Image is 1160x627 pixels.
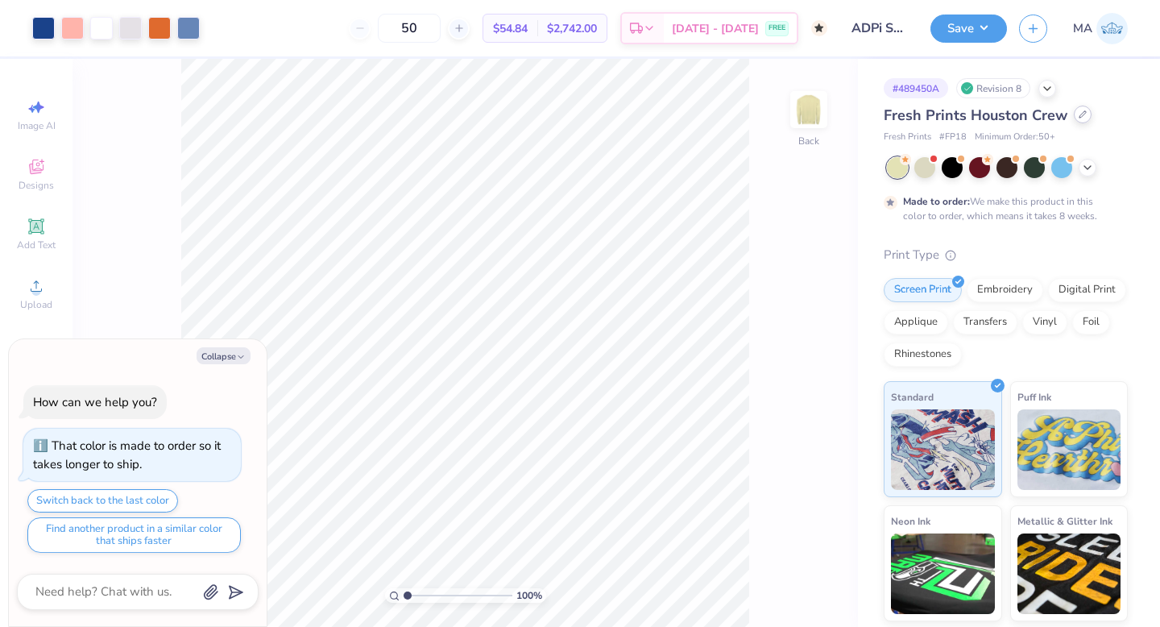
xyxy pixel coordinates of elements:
[27,517,241,553] button: Find another product in a similar color that ships faster
[891,513,930,529] span: Neon Ink
[1048,278,1126,302] div: Digital Print
[884,310,948,334] div: Applique
[197,347,251,364] button: Collapse
[516,588,542,603] span: 100 %
[1096,13,1128,44] img: Mahitha Anumola
[547,20,597,37] span: $2,742.00
[903,195,970,208] strong: Made to order:
[903,194,1101,223] div: We make this product in this color to order, which means it takes 8 weeks.
[798,134,819,148] div: Back
[1073,19,1092,38] span: MA
[975,131,1055,144] span: Minimum Order: 50 +
[33,438,221,472] div: That color is made to order so it takes longer to ship.
[672,20,759,37] span: [DATE] - [DATE]
[967,278,1043,302] div: Embroidery
[1072,310,1110,334] div: Foil
[884,246,1128,264] div: Print Type
[839,12,918,44] input: Untitled Design
[891,388,934,405] span: Standard
[27,489,178,513] button: Switch back to the last color
[768,23,785,34] span: FREE
[884,106,1067,125] span: Fresh Prints Houston Crew
[884,343,962,367] div: Rhinestones
[1022,310,1067,334] div: Vinyl
[20,298,52,311] span: Upload
[1017,388,1051,405] span: Puff Ink
[793,93,825,126] img: Back
[930,15,1007,43] button: Save
[493,20,528,37] span: $54.84
[33,394,157,410] div: How can we help you?
[956,78,1030,98] div: Revision 8
[18,119,56,132] span: Image AI
[1073,13,1128,44] a: MA
[1017,534,1121,614] img: Metallic & Glitter Ink
[1017,409,1121,490] img: Puff Ink
[378,14,441,43] input: – –
[884,78,948,98] div: # 489450A
[939,131,967,144] span: # FP18
[1017,513,1112,529] span: Metallic & Glitter Ink
[953,310,1017,334] div: Transfers
[884,131,931,144] span: Fresh Prints
[19,179,54,192] span: Designs
[17,239,56,251] span: Add Text
[891,409,995,490] img: Standard
[884,278,962,302] div: Screen Print
[891,534,995,614] img: Neon Ink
